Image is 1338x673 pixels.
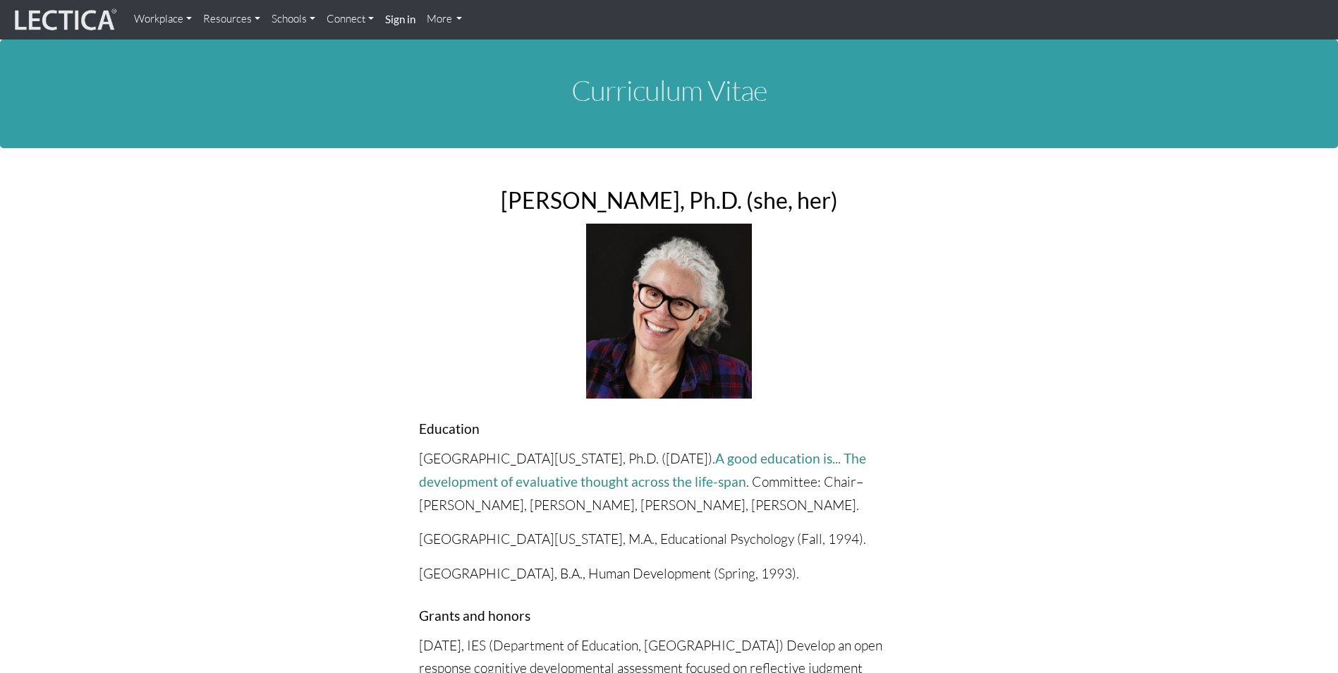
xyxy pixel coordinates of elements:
h2: [PERSON_NAME], Ph.D. (she, her) [419,188,920,212]
a: Schools [266,6,321,33]
p: [GEOGRAPHIC_DATA][US_STATE], M.A., Educational Psychology (Fall, 1994). [419,528,920,551]
strong: Sign in [385,13,415,25]
h4: Education [419,421,920,436]
a: More [421,6,468,33]
p: [GEOGRAPHIC_DATA][US_STATE], Ph.D. ([DATE]). . Committee: Chair–[PERSON_NAME], [PERSON_NAME], [PE... [419,447,920,516]
a: Resources [197,6,266,33]
img: lecticalive [11,6,117,33]
a: Connect [321,6,379,33]
p: [GEOGRAPHIC_DATA], B.A., Human Development (Spring, 1993). [419,562,920,586]
a: Sign in [379,6,421,34]
h1: Curriculum Vitae [278,75,1061,106]
a: Workplace [128,6,197,33]
h4: Grants and honors [419,608,920,623]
